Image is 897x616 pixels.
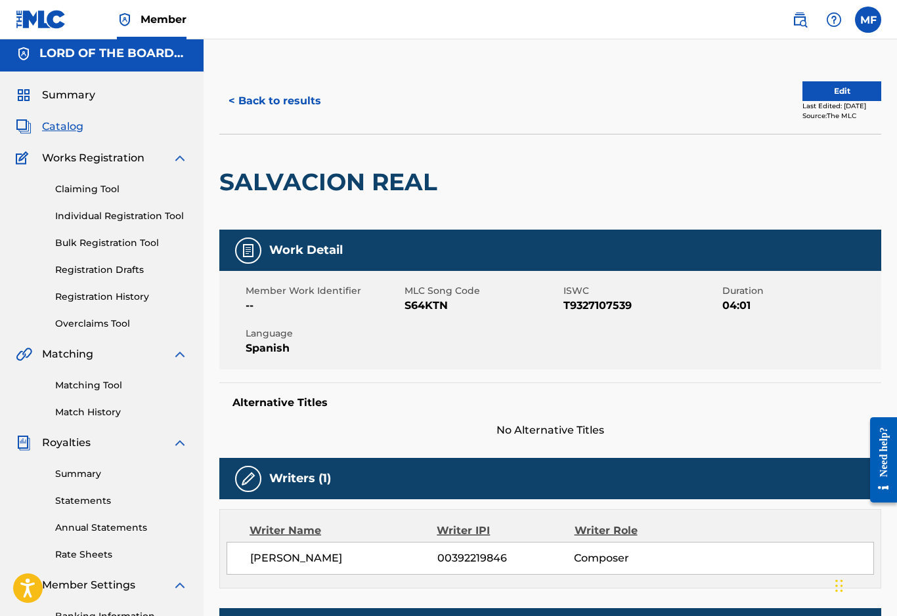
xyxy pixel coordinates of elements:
span: T9327107539 [563,298,719,314]
h5: Writers (1) [269,471,331,486]
span: Member Settings [42,577,135,593]
h5: LORD OF THE BOARDS MUSIC PUBLISHING [39,46,188,61]
img: expand [172,346,188,362]
img: Catalog [16,119,32,134]
a: Summary [55,467,188,481]
div: Writer IPI [437,523,574,539]
img: Work Detail [240,243,256,258]
span: 04:01 [722,298,878,314]
span: Summary [42,87,95,103]
div: Writer Name [250,523,437,539]
img: MLC Logo [16,10,66,29]
span: Matching [42,346,93,362]
span: Duration [722,284,878,298]
img: Accounts [16,46,32,62]
span: Works Registration [42,150,144,166]
a: Rate Sheets [55,548,188,562]
span: ISWC [563,284,719,298]
div: Last Edited: [DATE] [802,101,881,111]
img: Summary [16,87,32,103]
div: Help [821,7,847,33]
iframe: Resource Center [860,406,897,514]
span: 00392219846 [437,550,575,566]
a: Matching Tool [55,379,188,392]
div: Writer Role [575,523,699,539]
button: Edit [802,81,881,101]
img: help [826,12,842,28]
span: No Alternative Titles [219,422,881,438]
img: Works Registration [16,150,33,166]
span: MLC Song Code [405,284,560,298]
img: search [792,12,808,28]
img: Writers [240,471,256,487]
div: User Menu [855,7,881,33]
a: Statements [55,494,188,508]
a: Claiming Tool [55,182,188,196]
span: S64KTN [405,298,560,314]
a: Overclaims Tool [55,317,188,331]
span: Spanish [246,340,401,356]
span: Member [141,12,186,27]
span: Royalties [42,435,91,451]
button: < Back to results [219,85,330,117]
img: Matching [16,346,32,362]
img: expand [172,435,188,451]
span: Catalog [42,119,83,134]
span: -- [246,298,401,314]
iframe: Chat Widget [831,553,897,616]
a: Individual Registration Tool [55,209,188,223]
img: expand [172,577,188,593]
a: CatalogCatalog [16,119,83,134]
a: Annual Statements [55,521,188,535]
a: Registration History [55,290,188,304]
a: SummarySummary [16,87,95,103]
img: Member Settings [16,577,32,593]
img: expand [172,150,188,166]
img: Top Rightsholder [117,12,133,28]
a: Registration Drafts [55,263,188,277]
div: Drag [835,566,843,606]
a: Public Search [787,7,813,33]
h5: Work Detail [269,243,343,258]
span: Composer [574,550,699,566]
div: Source: The MLC [802,111,881,121]
span: Language [246,327,401,340]
img: Royalties [16,435,32,451]
span: [PERSON_NAME] [250,550,437,566]
a: Bulk Registration Tool [55,236,188,250]
h2: SALVACION REAL [219,167,444,197]
h5: Alternative Titles [232,396,868,409]
span: Member Work Identifier [246,284,401,298]
a: Match History [55,405,188,419]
